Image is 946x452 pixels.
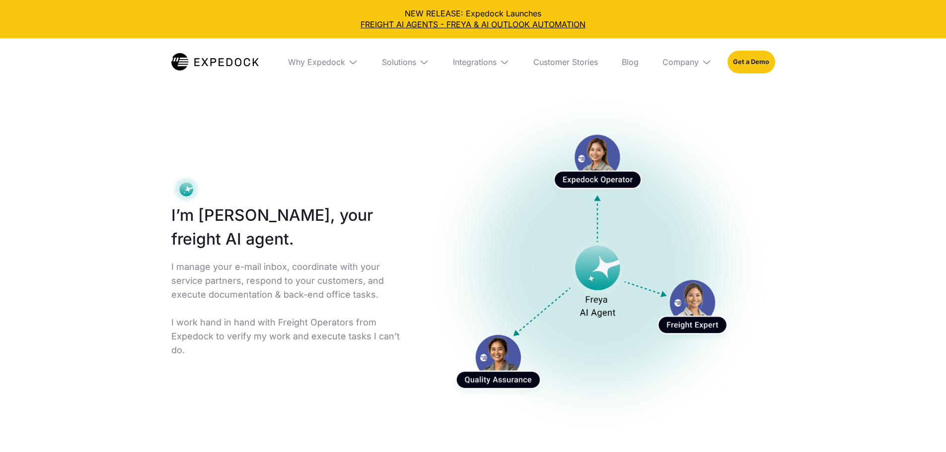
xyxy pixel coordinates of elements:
div: NEW RELEASE: Expedock Launches [8,8,938,30]
div: Solutions [382,57,416,67]
div: Integrations [453,57,497,67]
a: FREIGHT AI AGENTS - FREYA & AI OUTLOOK AUTOMATION [8,19,938,30]
div: Company [662,57,699,67]
a: Blog [614,38,647,86]
h1: I’m [PERSON_NAME], your freight AI agent. [171,203,405,251]
a: Get a Demo [728,51,775,73]
p: I manage your e-mail inbox, coordinate with your service partners, respond to your customers, and... [171,260,405,357]
div: Why Expedock [288,57,345,67]
a: Customer Stories [525,38,606,86]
